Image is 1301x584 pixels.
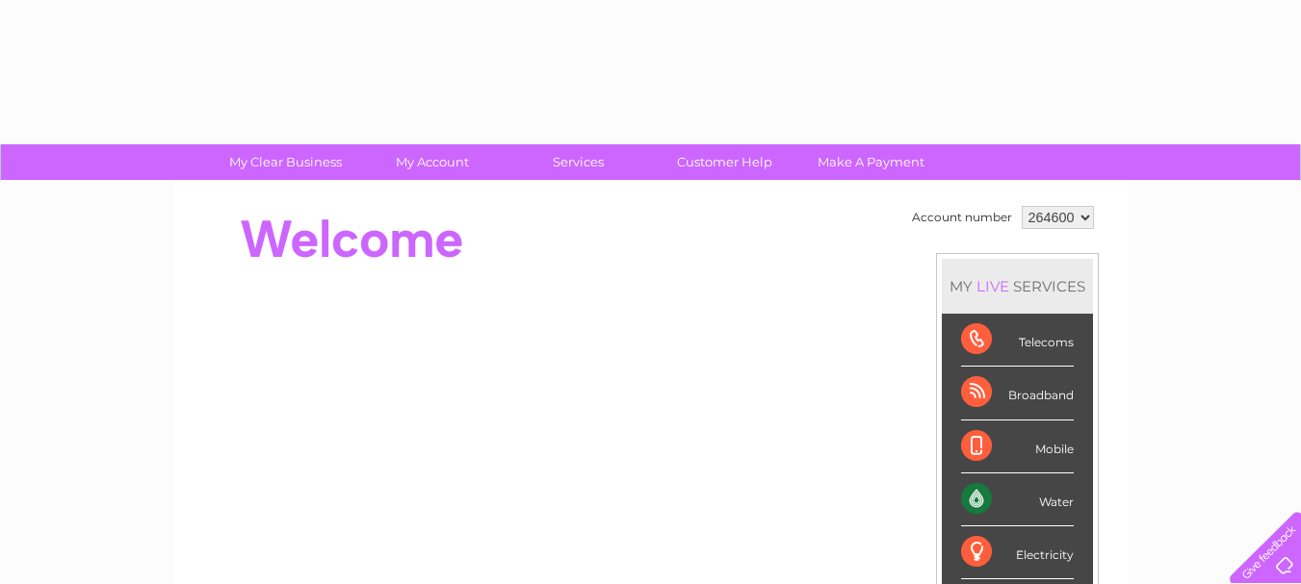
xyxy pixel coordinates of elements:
div: Electricity [961,526,1074,579]
a: Customer Help [645,144,804,180]
div: Telecoms [961,314,1074,367]
div: LIVE [973,277,1013,295]
div: Broadband [961,367,1074,419]
div: Mobile [961,420,1074,473]
div: Water [961,473,1074,526]
a: My Clear Business [206,144,365,180]
a: Services [499,144,658,180]
div: MY SERVICES [942,259,1093,314]
a: Make A Payment [792,144,950,180]
td: Account number [907,201,1017,234]
a: My Account [352,144,511,180]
